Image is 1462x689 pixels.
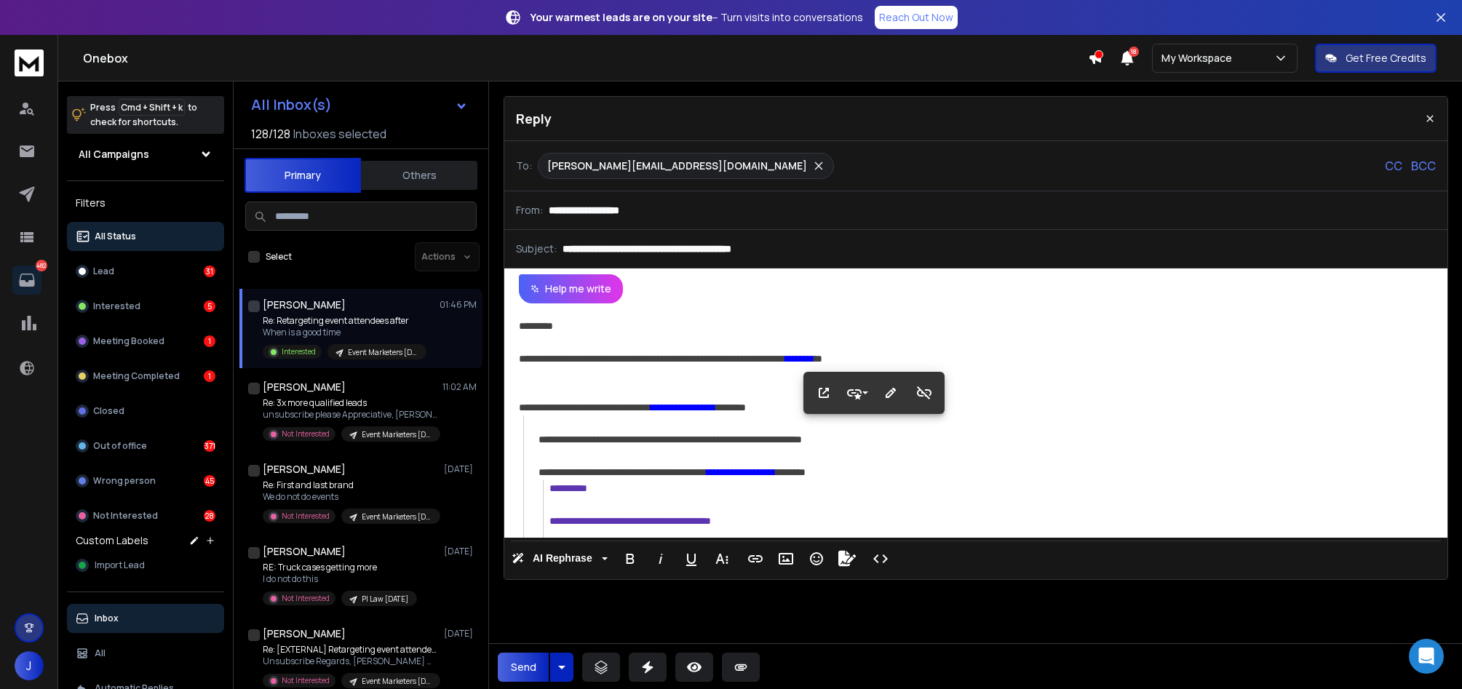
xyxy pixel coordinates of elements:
p: We do not do events [263,491,437,503]
p: Reach Out Now [879,10,953,25]
div: Open Intercom Messenger [1409,639,1444,674]
div: 28 [204,510,215,522]
p: I do not do this [263,573,417,585]
button: Help me write [519,274,623,303]
div: 31 [204,266,215,277]
div: 371 [204,440,215,452]
p: Event Marketers [DATE] [348,347,418,358]
a: 482 [12,266,41,295]
p: Meeting Completed [93,370,180,382]
p: BCC [1411,157,1436,175]
span: 128 / 128 [251,125,290,143]
button: J [15,651,44,680]
p: Get Free Credits [1346,51,1426,65]
button: AI Rephrase [509,544,611,573]
div: 5 [204,300,215,312]
p: Subject: [516,242,557,256]
button: Send [498,653,549,682]
h1: All Campaigns [79,147,149,162]
button: Underline (⌘U) [678,544,705,573]
span: Import Lead [95,559,145,571]
p: From: [516,203,543,218]
img: logo [15,49,44,76]
p: Inbox [95,613,119,624]
p: Interested [282,346,316,357]
p: Not Interested [282,511,330,522]
p: 11:02 AM [442,381,477,393]
p: Not Interested [282,429,330,439]
p: Re: 3x more qualified leads [263,397,437,409]
p: All Status [95,231,136,242]
p: Reply [516,108,552,129]
button: Out of office371 [67,431,224,461]
button: Closed [67,397,224,426]
label: Select [266,251,292,263]
button: Not Interested28 [67,501,224,530]
button: Others [361,159,477,191]
h1: [PERSON_NAME] [263,462,346,477]
button: Lead31 [67,257,224,286]
h3: Filters [67,193,224,213]
button: Get Free Credits [1315,44,1437,73]
h3: Inboxes selected [293,125,386,143]
div: 1 [204,370,215,382]
a: Reach Out Now [875,6,958,29]
p: All [95,648,106,659]
p: Re: Retargeting event attendees after [263,315,426,327]
p: Meeting Booked [93,335,164,347]
p: Lead [93,266,114,277]
div: 1 [204,335,215,347]
p: unsubscribe please Appreciative, [PERSON_NAME] [263,409,437,421]
p: [PERSON_NAME][EMAIL_ADDRESS][DOMAIN_NAME] [547,159,807,173]
p: Interested [93,300,140,312]
p: Event Marketers [DATE] [362,676,432,687]
button: Italic (⌘I) [647,544,675,573]
button: Edit Link [877,378,905,407]
p: Unsubscribe Regards, [PERSON_NAME] Head [263,656,437,667]
button: Unlink [910,378,938,407]
p: CC [1385,157,1402,175]
button: Meeting Booked1 [67,327,224,356]
span: AI Rephrase [530,552,595,565]
p: Press to check for shortcuts. [90,100,197,130]
p: PI Law [DATE] [362,594,408,605]
button: Emoticons [803,544,830,573]
button: Wrong person45 [67,466,224,495]
p: When is a good time [263,327,426,338]
span: 18 [1129,47,1139,57]
h1: [PERSON_NAME] [263,544,346,559]
button: Insert Image (⌘P) [772,544,800,573]
p: Event Marketers [DATE] [362,511,432,522]
button: Interested5 [67,292,224,321]
button: All Status [67,222,224,251]
h3: Custom Labels [76,533,148,548]
h1: All Inbox(s) [251,97,332,112]
button: All [67,639,224,668]
p: To: [516,159,532,173]
button: Open Link [810,378,838,407]
button: Style [843,378,871,407]
div: 45 [204,475,215,487]
p: My Workspace [1161,51,1238,65]
h1: [PERSON_NAME] [263,626,346,641]
h1: [PERSON_NAME] [263,380,346,394]
strong: Your warmest leads are on your site [531,10,712,24]
p: Not Interested [282,675,330,686]
p: RE: Truck cases getting more [263,562,417,573]
button: Signature [833,544,861,573]
button: All Campaigns [67,140,224,169]
p: Re: [EXTERNAL] Retargeting event attendees [263,644,437,656]
p: [DATE] [444,463,477,475]
p: [DATE] [444,628,477,640]
button: Primary [245,158,361,193]
button: Meeting Completed1 [67,362,224,391]
button: All Inbox(s) [239,90,480,119]
p: Re: First and last brand [263,479,437,491]
p: Out of office [93,440,147,452]
p: – Turn visits into conversations [531,10,863,25]
p: [DATE] [444,546,477,557]
button: Bold (⌘B) [616,544,644,573]
p: Closed [93,405,124,417]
